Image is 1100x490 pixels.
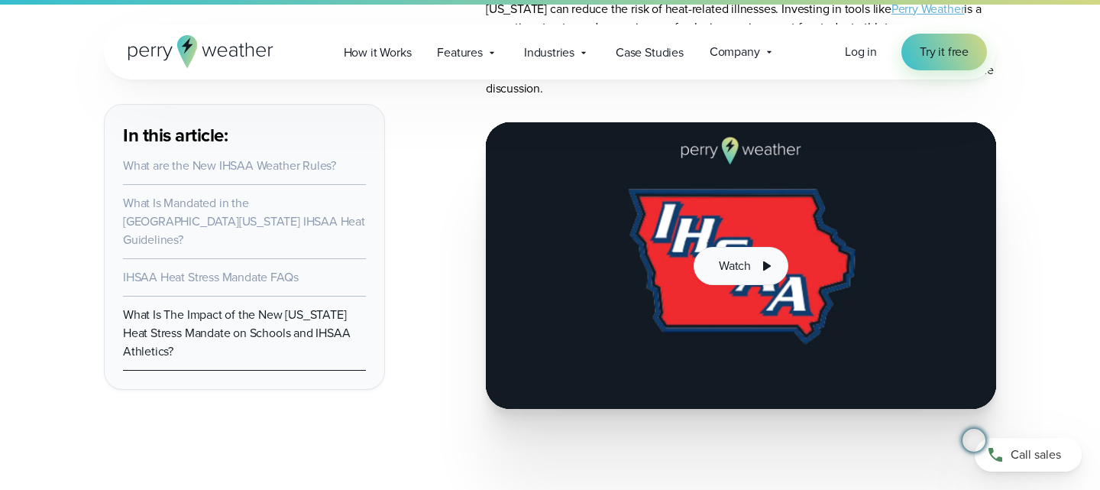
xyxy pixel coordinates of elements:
div: Sort A > Z [6,35,1094,49]
a: What Is Mandated in the [GEOGRAPHIC_DATA][US_STATE] IHSAA Heat Guidelines? [123,194,365,248]
div: Delete [6,76,1094,90]
div: Options [6,90,1094,104]
span: Log in [845,43,877,60]
div: Sign out [6,104,1094,118]
span: Try it free [920,43,969,61]
span: Watch [719,257,751,275]
a: Log in [845,43,877,61]
span: How it Works [344,44,412,62]
div: Move To ... [6,63,1094,76]
span: Industries [524,44,574,62]
a: Try it free [901,34,987,70]
a: Call sales [975,438,1082,472]
a: Case Studies [603,37,697,68]
h3: In this article: [123,123,366,148]
a: What are the New IHSAA Weather Rules? [123,157,336,174]
a: IHSAA Heat Stress Mandate FAQs [123,268,298,286]
span: Features [437,44,483,62]
a: How it Works [331,37,425,68]
button: Watch [694,247,788,285]
span: Case Studies [616,44,684,62]
a: What Is The Impact of the New [US_STATE] Heat Stress Mandate on Schools and IHSAA Athletics? [123,306,350,360]
div: Sort New > Old [6,49,1094,63]
span: Company [710,43,760,61]
div: Home [6,6,319,20]
span: Call sales [1011,446,1061,464]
